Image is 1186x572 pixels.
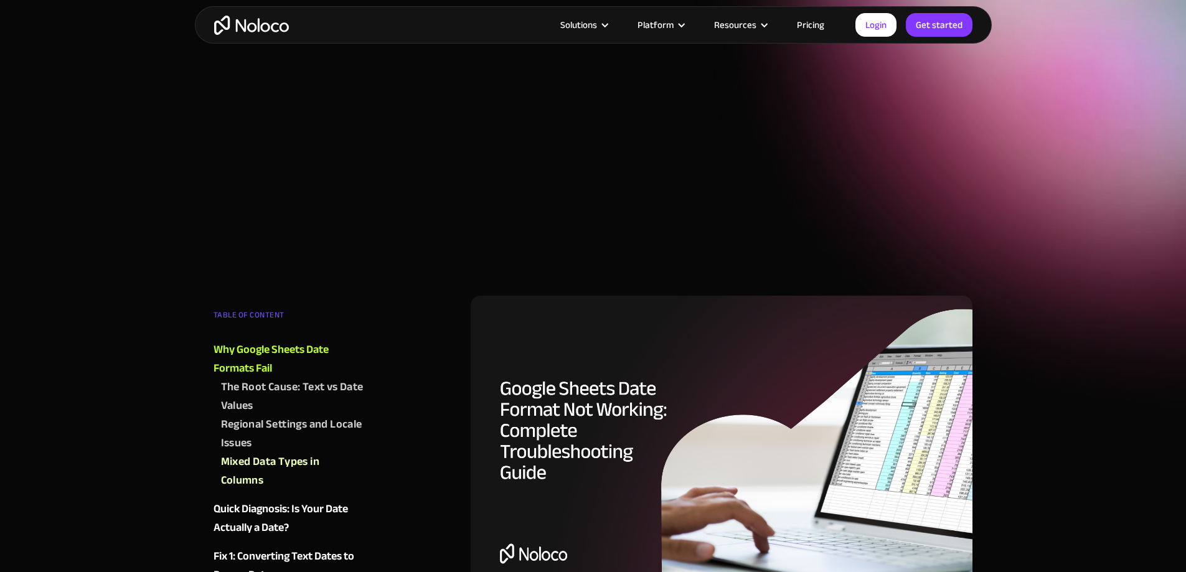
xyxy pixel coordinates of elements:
div: Platform [638,17,674,33]
a: Get started [906,13,972,37]
div: Platform [622,17,699,33]
a: Login [855,13,897,37]
a: home [214,16,289,35]
a: Mixed Data Types in Columns [221,452,364,490]
a: Regional Settings and Locale Issues [221,415,364,452]
a: The Root Cause: Text vs Date Values [221,378,364,415]
a: Quick Diagnosis: Is Your Date Actually a Date? [214,500,364,537]
div: Resources [699,17,781,33]
div: Solutions [545,17,622,33]
a: Why Google Sheets Date Formats Fail [214,340,364,378]
div: Resources [714,17,756,33]
a: Pricing [781,17,840,33]
div: TABLE OF CONTENT [214,306,364,331]
div: Solutions [560,17,597,33]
